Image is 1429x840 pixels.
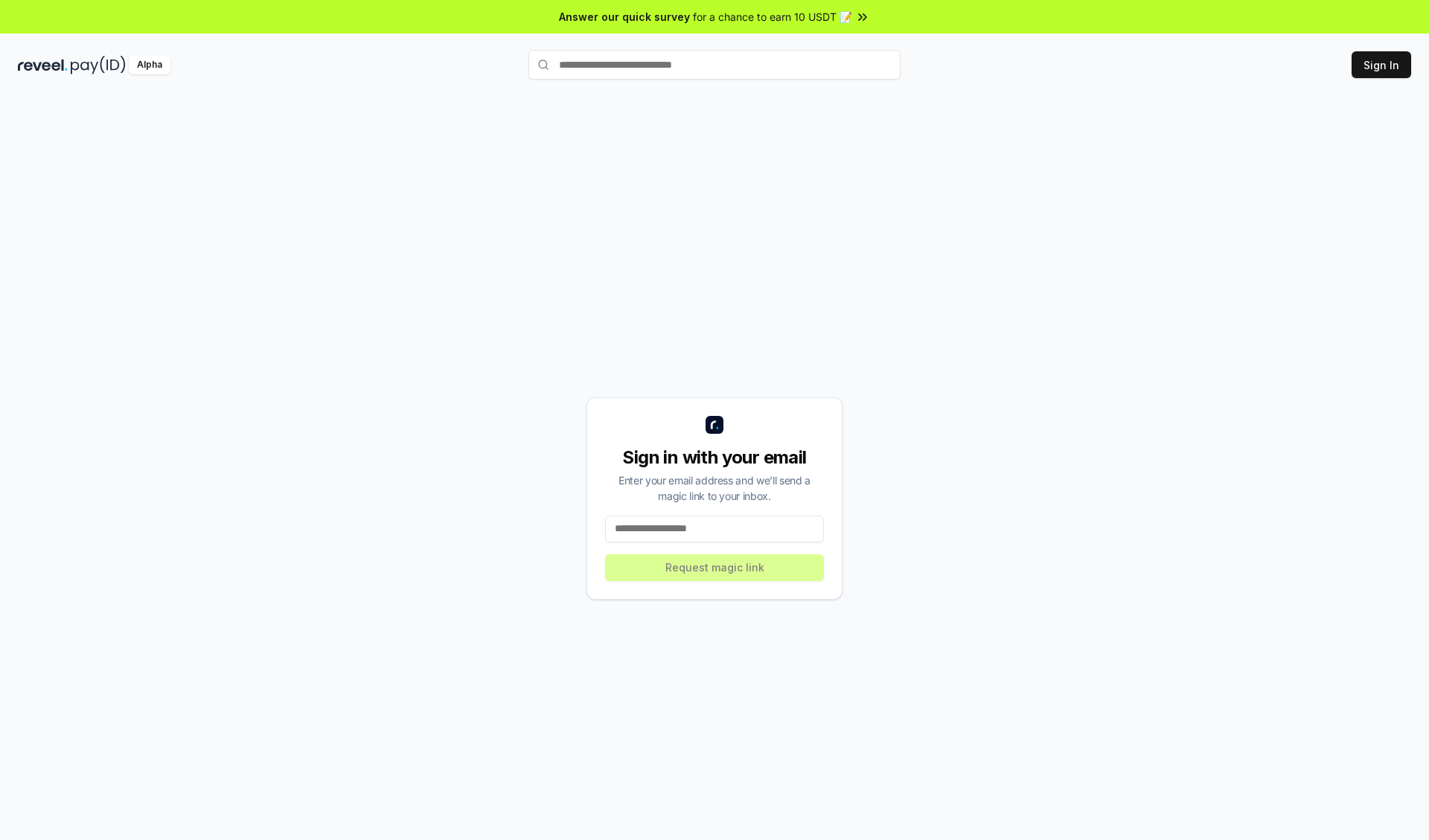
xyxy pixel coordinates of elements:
div: Enter your email address and we’ll send a magic link to your inbox. [605,472,824,504]
span: for a chance to earn 10 USDT 📝 [693,9,852,25]
div: Sign in with your email [605,446,824,469]
button: Sign In [1352,51,1411,78]
img: pay_id [71,56,126,74]
div: Alpha [129,56,170,74]
img: logo_small [706,416,723,434]
span: Answer our quick survey [559,9,690,25]
img: reveel_dark [18,56,68,74]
